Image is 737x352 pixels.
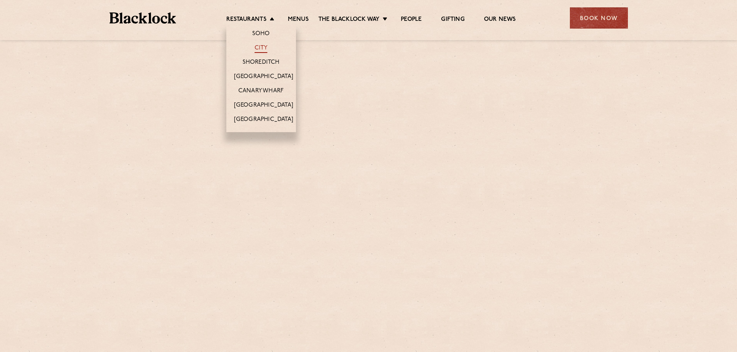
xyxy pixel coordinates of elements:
[234,102,293,110] a: [GEOGRAPHIC_DATA]
[252,30,270,39] a: Soho
[238,87,284,96] a: Canary Wharf
[226,16,267,24] a: Restaurants
[234,116,293,124] a: [GEOGRAPHIC_DATA]
[484,16,516,24] a: Our News
[243,59,280,67] a: Shoreditch
[255,44,268,53] a: City
[401,16,422,24] a: People
[570,7,628,29] div: Book Now
[441,16,464,24] a: Gifting
[109,12,176,24] img: BL_Textured_Logo-footer-cropped.svg
[288,16,309,24] a: Menus
[234,73,293,82] a: [GEOGRAPHIC_DATA]
[318,16,380,24] a: The Blacklock Way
